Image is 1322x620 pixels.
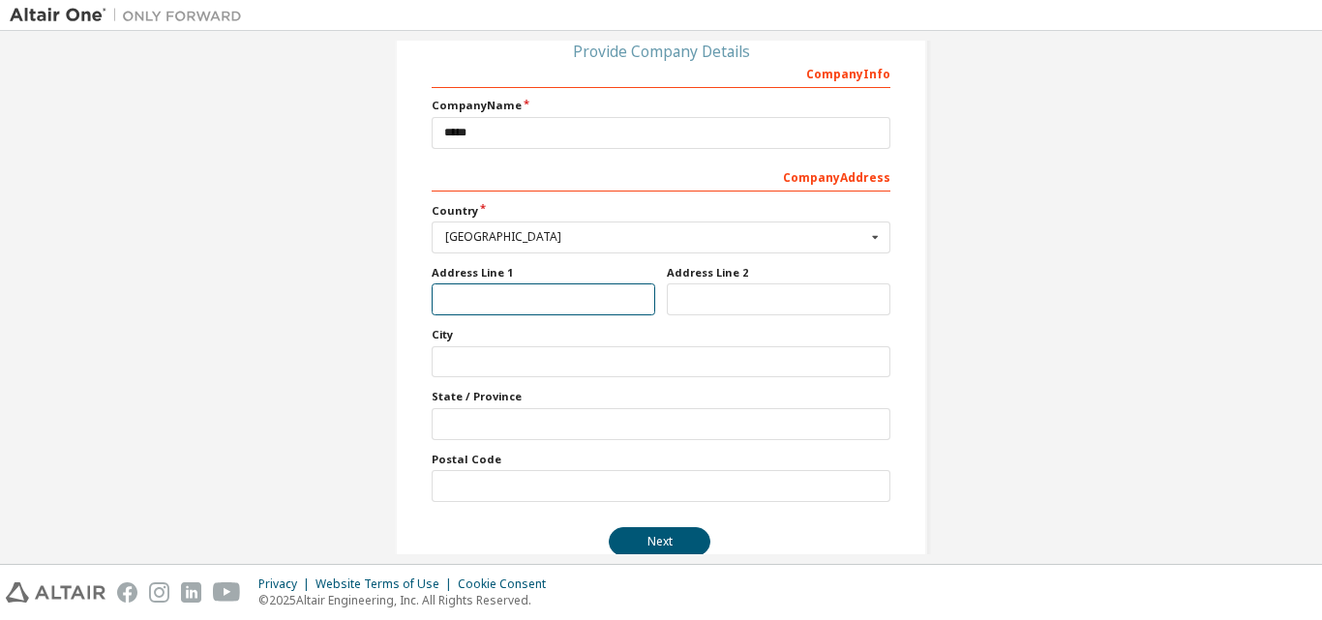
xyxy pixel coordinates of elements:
[432,265,655,280] label: Address Line 1
[258,592,557,608] p: © 2025 Altair Engineering, Inc. All Rights Reserved.
[445,231,866,243] div: [GEOGRAPHIC_DATA]
[258,576,315,592] div: Privacy
[181,582,201,603] img: linkedin.svg
[6,582,105,603] img: altair_logo.svg
[432,452,890,467] label: Postal Code
[432,203,890,219] label: Country
[10,6,252,25] img: Altair One
[432,45,890,57] div: Provide Company Details
[432,161,890,192] div: Company Address
[432,98,890,113] label: Company Name
[432,57,890,88] div: Company Info
[458,576,557,592] div: Cookie Consent
[213,582,241,603] img: youtube.svg
[432,327,890,342] label: City
[667,265,890,280] label: Address Line 2
[432,389,890,404] label: State / Province
[149,582,169,603] img: instagram.svg
[315,576,458,592] div: Website Terms of Use
[117,582,137,603] img: facebook.svg
[609,527,710,556] button: Next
